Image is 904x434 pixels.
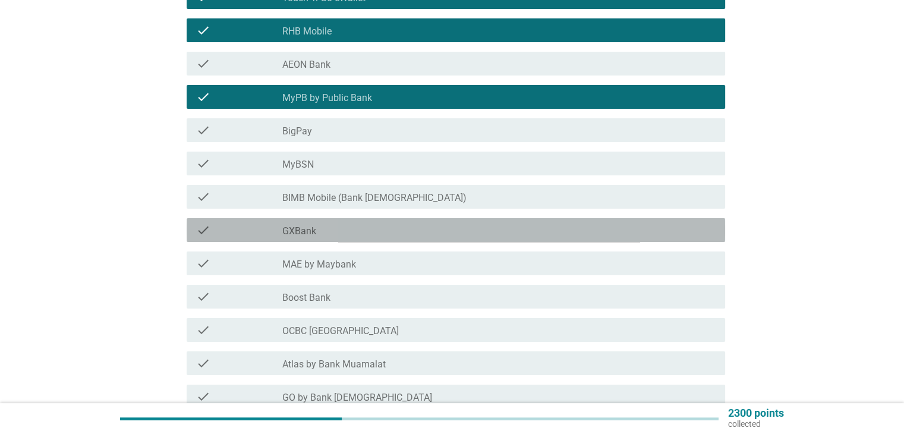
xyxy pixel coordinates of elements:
[282,59,330,71] label: AEON Bank
[196,23,210,37] i: check
[196,223,210,237] i: check
[282,159,314,171] label: MyBSN
[282,325,399,337] label: OCBC [GEOGRAPHIC_DATA]
[196,190,210,204] i: check
[282,225,316,237] label: GXBank
[196,156,210,171] i: check
[196,56,210,71] i: check
[196,356,210,370] i: check
[728,419,784,429] p: collected
[196,256,210,271] i: check
[282,259,356,271] label: MAE by Maybank
[282,392,432,404] label: GO by Bank [DEMOGRAPHIC_DATA]
[282,125,312,137] label: BigPay
[728,408,784,419] p: 2300 points
[196,290,210,304] i: check
[282,358,386,370] label: Atlas by Bank Muamalat
[196,90,210,104] i: check
[196,123,210,137] i: check
[282,92,372,104] label: MyPB by Public Bank
[282,26,332,37] label: RHB Mobile
[282,292,330,304] label: Boost Bank
[282,192,467,204] label: BIMB Mobile (Bank [DEMOGRAPHIC_DATA])
[196,323,210,337] i: check
[196,389,210,404] i: check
